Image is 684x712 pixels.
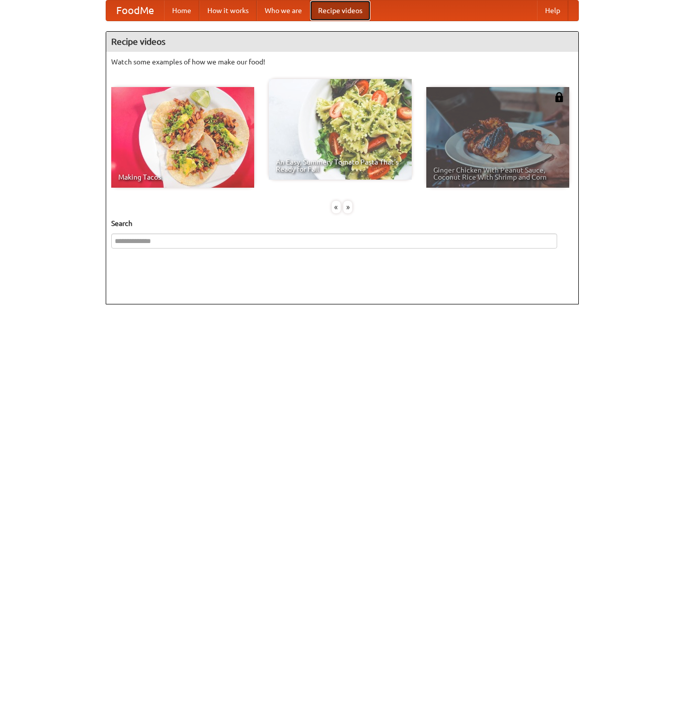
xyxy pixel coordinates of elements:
div: « [332,201,341,213]
a: Home [164,1,199,21]
img: 483408.png [554,92,564,102]
div: » [343,201,352,213]
p: Watch some examples of how we make our food! [111,57,573,67]
a: FoodMe [106,1,164,21]
span: Making Tacos [118,174,247,181]
h4: Recipe videos [106,32,578,52]
a: An Easy, Summery Tomato Pasta That's Ready for Fall [269,79,412,180]
a: How it works [199,1,257,21]
h5: Search [111,218,573,228]
a: Who we are [257,1,310,21]
a: Making Tacos [111,87,254,188]
span: An Easy, Summery Tomato Pasta That's Ready for Fall [276,159,405,173]
a: Help [537,1,568,21]
a: Recipe videos [310,1,370,21]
